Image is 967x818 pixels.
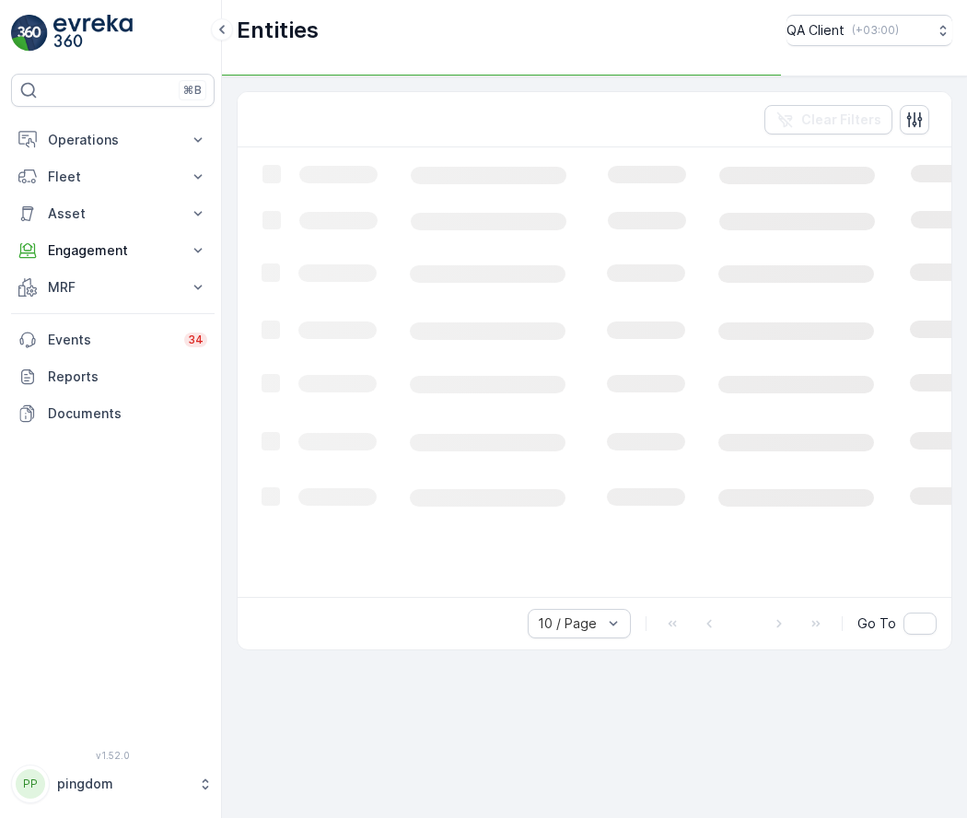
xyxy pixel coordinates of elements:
button: MRF [11,269,215,306]
img: logo [11,15,48,52]
p: pingdom [57,775,189,793]
button: Engagement [11,232,215,269]
p: Clear Filters [801,111,881,129]
p: ⌘B [183,83,202,98]
p: Operations [48,131,178,149]
button: Clear Filters [764,105,892,134]
p: QA Client [786,21,845,40]
p: Engagement [48,241,178,260]
button: Operations [11,122,215,158]
p: 34 [188,333,204,347]
button: PPpingdom [11,765,215,803]
p: Asset [48,204,178,223]
p: ( +03:00 ) [852,23,899,38]
button: Fleet [11,158,215,195]
p: Entities [237,16,319,45]
button: QA Client(+03:00) [786,15,952,46]
a: Documents [11,395,215,432]
p: Reports [48,368,207,386]
span: Go To [857,614,896,633]
span: v 1.52.0 [11,750,215,761]
p: Fleet [48,168,178,186]
p: Events [48,331,173,349]
button: Asset [11,195,215,232]
div: PP [16,769,45,799]
p: Documents [48,404,207,423]
a: Reports [11,358,215,395]
a: Events34 [11,321,215,358]
p: MRF [48,278,178,297]
img: logo_light-DOdMpM7g.png [53,15,133,52]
